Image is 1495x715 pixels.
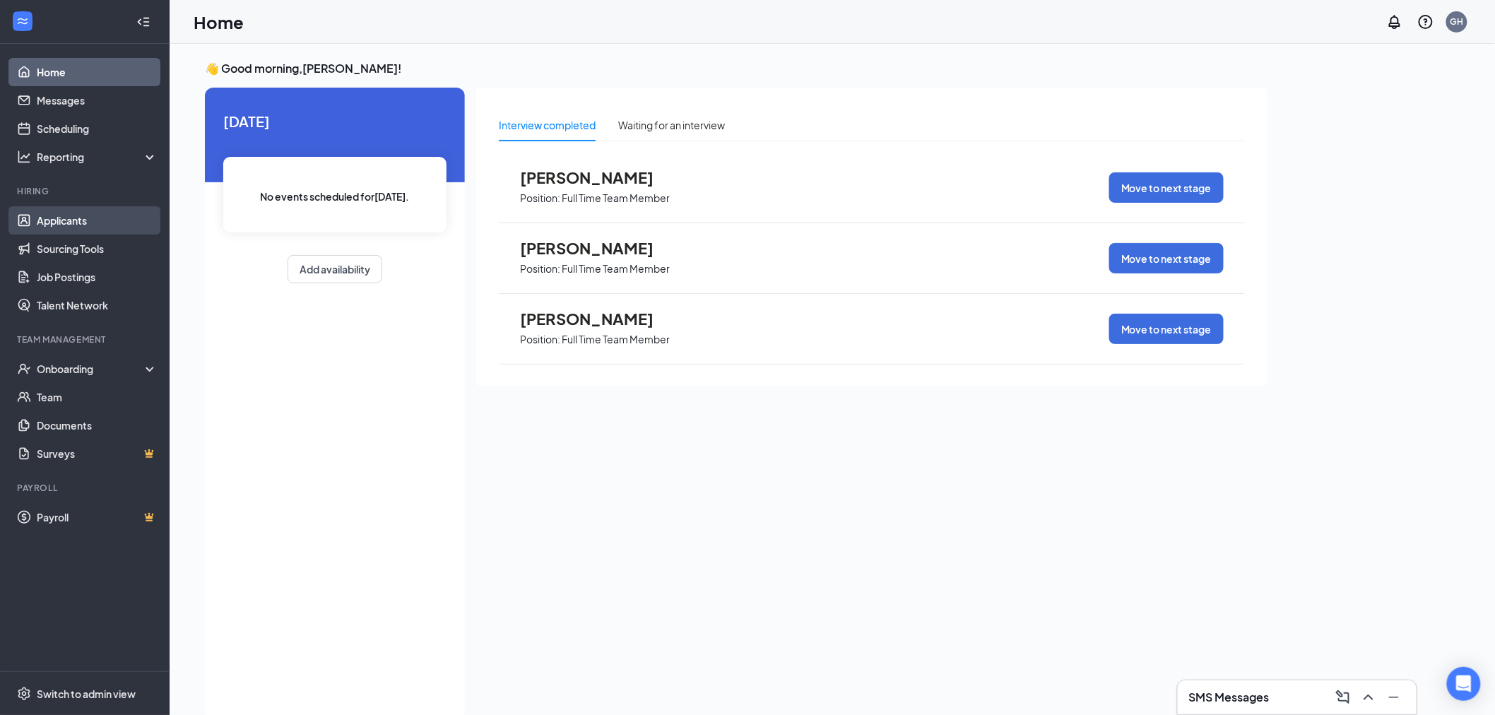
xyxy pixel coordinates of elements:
[1447,667,1481,701] div: Open Intercom Messenger
[17,482,155,494] div: Payroll
[520,191,560,205] p: Position:
[17,333,155,345] div: Team Management
[37,291,158,319] a: Talent Network
[288,255,382,283] button: Add availability
[562,191,670,205] p: Full Time Team Member
[136,15,150,29] svg: Collapse
[1357,686,1380,709] button: ChevronUp
[37,150,158,164] div: Reporting
[520,309,675,328] span: [PERSON_NAME]
[17,150,31,164] svg: Analysis
[1417,13,1434,30] svg: QuestionInfo
[1109,243,1224,273] button: Move to next stage
[223,110,447,132] span: [DATE]
[1189,690,1270,705] h3: SMS Messages
[37,263,158,291] a: Job Postings
[17,687,31,701] svg: Settings
[205,61,1267,76] h3: 👋 Good morning, [PERSON_NAME] !
[1335,689,1352,706] svg: ComposeMessage
[520,262,560,276] p: Position:
[17,185,155,197] div: Hiring
[37,86,158,114] a: Messages
[37,235,158,263] a: Sourcing Tools
[37,439,158,468] a: SurveysCrown
[37,503,158,531] a: PayrollCrown
[1109,172,1224,203] button: Move to next stage
[520,239,675,257] span: [PERSON_NAME]
[37,58,158,86] a: Home
[520,333,560,346] p: Position:
[37,206,158,235] a: Applicants
[1332,686,1354,709] button: ComposeMessage
[37,114,158,143] a: Scheduling
[1386,13,1403,30] svg: Notifications
[618,117,725,133] div: Waiting for an interview
[261,189,410,204] span: No events scheduled for [DATE] .
[1360,689,1377,706] svg: ChevronUp
[37,411,158,439] a: Documents
[37,362,146,376] div: Onboarding
[37,383,158,411] a: Team
[562,262,670,276] p: Full Time Team Member
[1450,16,1464,28] div: GH
[194,10,244,34] h1: Home
[1385,689,1402,706] svg: Minimize
[1383,686,1405,709] button: Minimize
[16,14,30,28] svg: WorkstreamLogo
[1109,314,1224,344] button: Move to next stage
[499,117,596,133] div: Interview completed
[37,687,136,701] div: Switch to admin view
[520,168,675,187] span: [PERSON_NAME]
[17,362,31,376] svg: UserCheck
[562,333,670,346] p: Full Time Team Member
